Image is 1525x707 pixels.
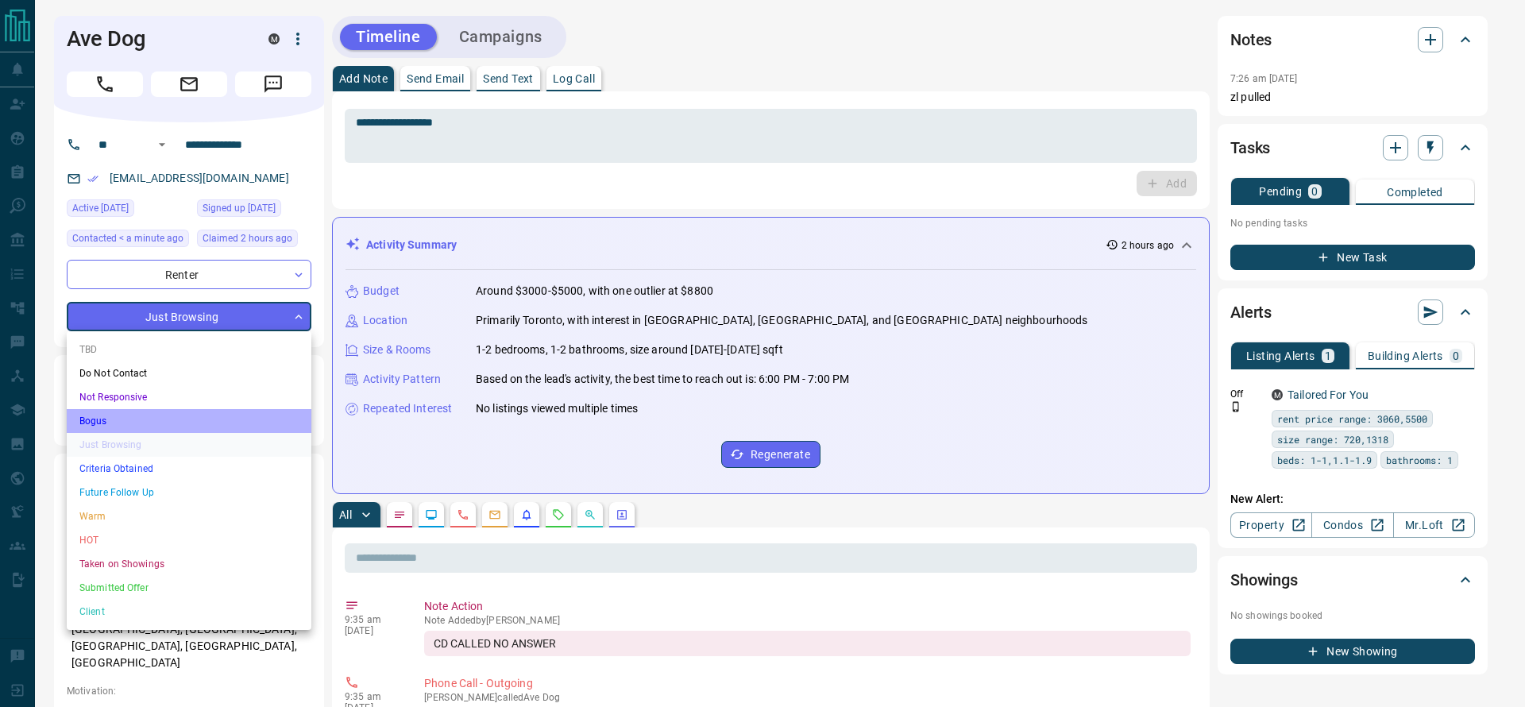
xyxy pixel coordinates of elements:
li: Do Not Contact [67,361,311,385]
li: Warm [67,504,311,528]
li: Submitted Offer [67,576,311,600]
li: Not Responsive [67,385,311,409]
li: Taken on Showings [67,552,311,576]
li: Client [67,600,311,624]
li: Criteria Obtained [67,457,311,481]
li: Bogus [67,409,311,433]
li: TBD [67,338,311,361]
li: HOT [67,528,311,552]
li: Future Follow Up [67,481,311,504]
